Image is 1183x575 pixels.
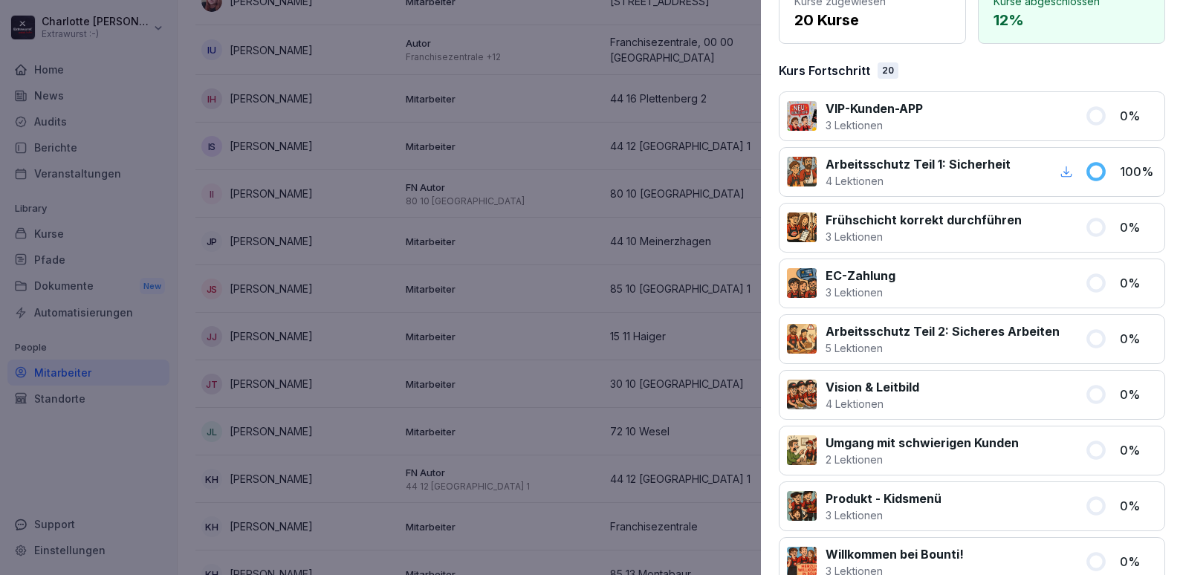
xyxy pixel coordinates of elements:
p: 3 Lektionen [826,285,895,300]
p: 0 % [1120,330,1157,348]
p: 4 Lektionen [826,173,1011,189]
p: 0 % [1120,553,1157,571]
p: 100 % [1120,163,1157,181]
p: 0 % [1120,107,1157,125]
p: Kurs Fortschritt [779,62,870,79]
p: 0 % [1120,218,1157,236]
p: 2 Lektionen [826,452,1019,467]
p: VIP-Kunden-APP [826,100,923,117]
p: Vision & Leitbild [826,378,919,396]
p: 0 % [1120,497,1157,515]
p: EC-Zahlung [826,267,895,285]
p: Willkommen bei Bounti! [826,545,964,563]
p: 0 % [1120,274,1157,292]
div: 20 [878,62,898,79]
p: Arbeitsschutz Teil 2: Sicheres Arbeiten [826,322,1060,340]
p: 12 % [994,9,1150,31]
p: 0 % [1120,386,1157,403]
p: 3 Lektionen [826,507,941,523]
p: 5 Lektionen [826,340,1060,356]
p: Arbeitsschutz Teil 1: Sicherheit [826,155,1011,173]
p: Umgang mit schwierigen Kunden [826,434,1019,452]
p: 3 Lektionen [826,117,923,133]
p: 20 Kurse [794,9,950,31]
p: 3 Lektionen [826,229,1022,244]
p: Produkt - Kidsmenü [826,490,941,507]
p: 4 Lektionen [826,396,919,412]
p: 0 % [1120,441,1157,459]
p: Frühschicht korrekt durchführen [826,211,1022,229]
